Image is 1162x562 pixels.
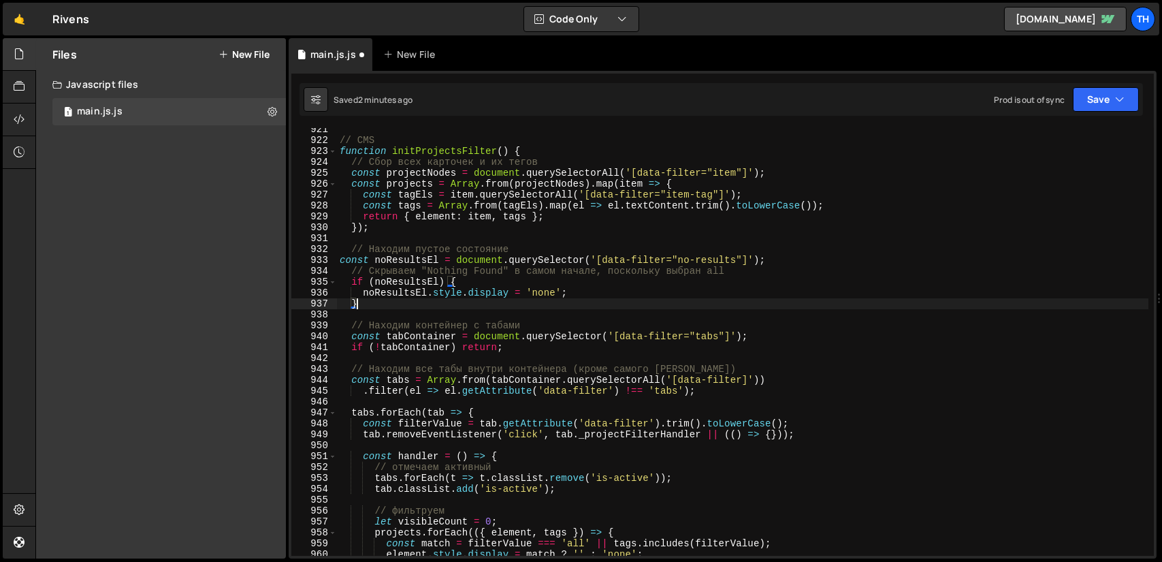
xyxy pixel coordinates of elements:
h2: Files [52,47,77,62]
div: 933 [291,255,337,266]
div: 958 [291,527,337,538]
div: Javascript files [36,71,286,98]
button: Code Only [524,7,639,31]
a: 🤙 [3,3,36,35]
div: 930 [291,222,337,233]
div: 929 [291,211,337,222]
div: 951 [291,451,337,462]
div: main.js.js [310,48,356,61]
div: 941 [291,342,337,353]
div: 942 [291,353,337,364]
div: 934 [291,266,337,277]
div: 924 [291,157,337,168]
div: 947 [291,407,337,418]
div: 945 [291,386,337,396]
div: 948 [291,418,337,429]
div: 938 [291,309,337,320]
div: 943 [291,364,337,375]
div: 921 [291,124,337,135]
div: 926 [291,178,337,189]
div: 927 [291,189,337,200]
div: 954 [291,484,337,495]
div: 957 [291,516,337,527]
div: 932 [291,244,337,255]
div: 940 [291,331,337,342]
div: 936 [291,287,337,298]
div: 922 [291,135,337,146]
div: 17273/47859.js [52,98,286,125]
div: 946 [291,396,337,407]
div: 928 [291,200,337,211]
div: 960 [291,549,337,560]
a: [DOMAIN_NAME] [1004,7,1127,31]
div: 959 [291,538,337,549]
div: 949 [291,429,337,440]
div: 955 [291,495,337,505]
div: 956 [291,505,337,516]
div: 925 [291,168,337,178]
div: 937 [291,298,337,309]
div: 944 [291,375,337,386]
div: 952 [291,462,337,473]
div: 923 [291,146,337,157]
div: New File [383,48,440,61]
div: 953 [291,473,337,484]
div: 950 [291,440,337,451]
div: 2 minutes ago [358,94,413,106]
a: Th [1131,7,1155,31]
button: New File [219,49,270,60]
div: 935 [291,277,337,287]
button: Save [1073,87,1139,112]
span: 1 [64,108,72,119]
div: Prod is out of sync [994,94,1065,106]
div: main.js.js [77,106,123,118]
div: Saved [334,94,413,106]
div: 939 [291,320,337,331]
div: Rivens [52,11,89,27]
div: 931 [291,233,337,244]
